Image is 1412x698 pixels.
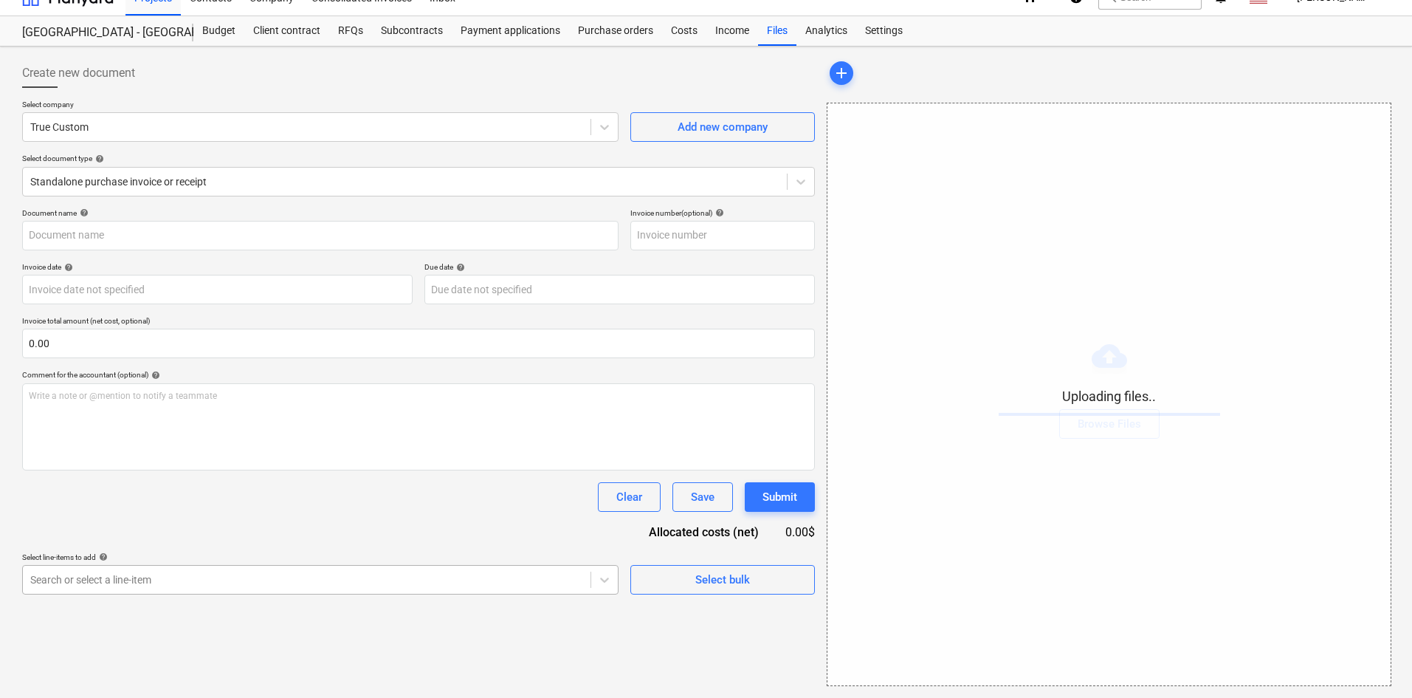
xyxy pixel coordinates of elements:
[193,16,244,46] a: Budget
[22,316,815,329] p: Invoice total amount (net cost, optional)
[630,565,815,595] button: Select bulk
[22,208,619,218] div: Document name
[630,221,815,250] input: Invoice number
[22,370,815,380] div: Comment for the accountant (optional)
[762,487,797,507] div: Submit
[999,388,1220,406] p: Uploading files..
[672,482,733,512] button: Save
[856,16,912,46] a: Settings
[148,371,160,380] span: help
[623,524,782,541] div: Allocated costs (net)
[569,16,662,46] a: Purchase orders
[22,100,619,112] p: Select company
[691,487,714,507] div: Save
[598,482,661,512] button: Clear
[452,16,569,46] a: Payment applications
[833,64,850,82] span: add
[796,16,856,46] a: Analytics
[630,112,815,142] button: Add new company
[329,16,372,46] a: RFQs
[662,16,706,46] a: Costs
[758,16,796,46] a: Files
[678,117,768,137] div: Add new company
[22,64,135,82] span: Create new document
[22,275,413,304] input: Invoice date not specified
[22,154,815,163] div: Select document type
[77,208,89,217] span: help
[745,482,815,512] button: Submit
[424,275,815,304] input: Due date not specified
[712,208,724,217] span: help
[1338,627,1412,698] iframe: Chat Widget
[695,570,750,589] div: Select bulk
[61,263,73,272] span: help
[782,524,815,541] div: 0.00$
[706,16,758,46] a: Income
[96,552,108,561] span: help
[616,487,642,507] div: Clear
[22,329,815,358] input: Invoice total amount (net cost, optional)
[22,25,176,41] div: [GEOGRAPHIC_DATA] - [GEOGRAPHIC_DATA]
[453,263,465,272] span: help
[630,208,815,218] div: Invoice number (optional)
[372,16,452,46] a: Subcontracts
[424,262,815,272] div: Due date
[22,552,619,562] div: Select line-items to add
[827,103,1391,686] div: Uploading files..Browse Files
[22,262,413,272] div: Invoice date
[22,221,619,250] input: Document name
[92,154,104,163] span: help
[244,16,329,46] a: Client contract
